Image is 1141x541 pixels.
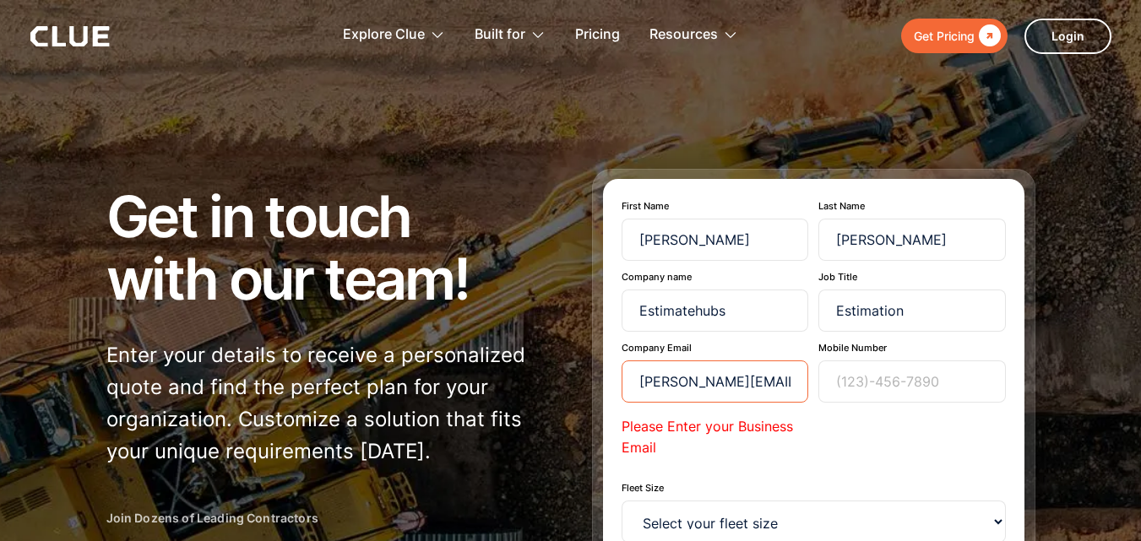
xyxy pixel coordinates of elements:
a: Pricing [575,8,620,62]
input: Holt [818,219,1006,261]
div: Resources [649,8,738,62]
label: Company Email [622,342,809,354]
a: Login [1024,19,1111,54]
div: Built for [475,8,525,62]
label: Mobile Number [818,342,1006,354]
input: CEO [818,289,1006,332]
div: Resources [649,8,718,62]
div: Get Pricing [914,25,975,46]
h1: Get in touch with our team! [106,185,550,310]
label: Last Name [818,200,1006,212]
div: Explore Clue [343,8,445,62]
input: Ben [622,219,809,261]
h2: Join Dozens of Leading Contractors [106,510,550,527]
p: Enter your details to receive a personalized quote and find the perfect plan for your organizatio... [106,339,550,468]
label: Company name [622,271,809,283]
a: Get Pricing [901,19,1008,53]
div: Built for [475,8,546,62]
input: benholt@usa.com [622,360,809,403]
label: Fleet Size [622,482,1006,494]
p: Please Enter your Business Email [622,416,809,458]
label: Job Title [818,271,1006,283]
input: (123)-456-7890 [818,360,1006,403]
input: US Contractor Inc. [622,289,809,332]
div: Explore Clue [343,8,425,62]
div:  [975,25,1001,46]
label: First Name [622,200,809,212]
